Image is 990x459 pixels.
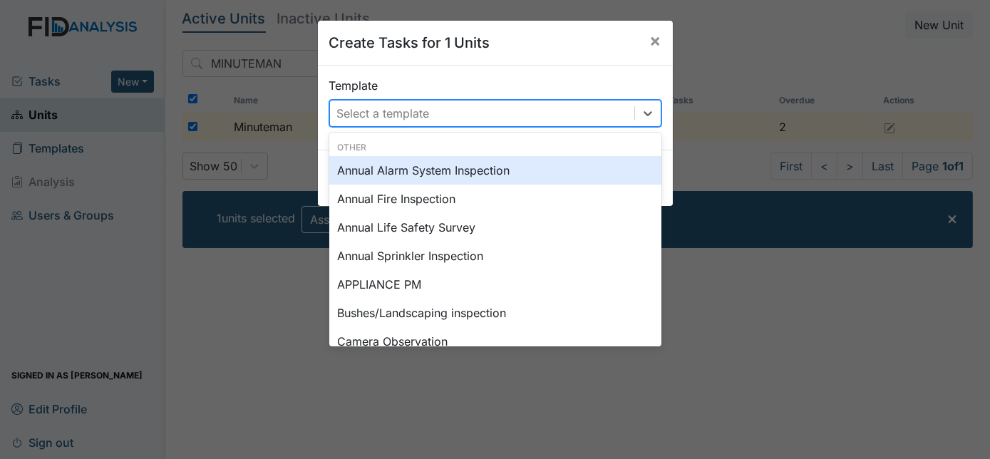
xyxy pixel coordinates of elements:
button: Close [639,21,673,61]
div: Annual Sprinkler Inspection [329,242,661,270]
div: Annual Life Safety Survey [329,213,661,242]
div: Other [329,141,661,154]
h5: Create Tasks for 1 Units [329,32,490,53]
label: Template [329,77,378,94]
div: Bushes/Landscaping inspection [329,299,661,327]
div: Annual Fire Inspection [329,185,661,213]
div: Select a template [337,105,430,122]
span: × [650,30,661,51]
div: Camera Observation [329,327,661,356]
div: APPLIANCE PM [329,270,661,299]
div: Annual Alarm System Inspection [329,156,661,185]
